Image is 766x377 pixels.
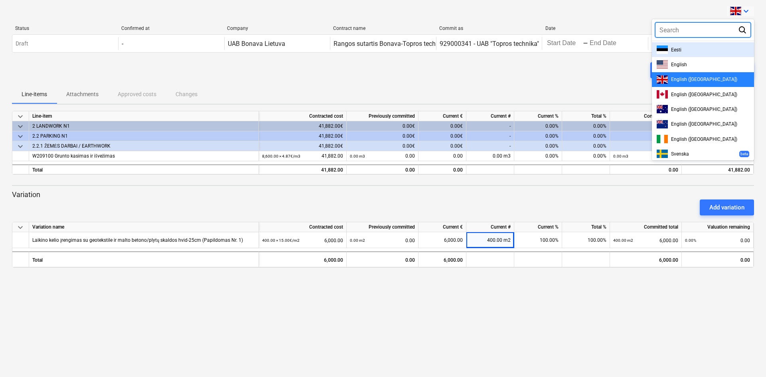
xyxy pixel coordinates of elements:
[671,77,737,82] span: English ([GEOGRAPHIC_DATA])
[671,47,681,53] span: Eesti
[671,92,737,97] span: English ([GEOGRAPHIC_DATA])
[671,121,737,127] span: English ([GEOGRAPHIC_DATA])
[740,151,748,156] p: beta
[671,62,687,67] span: English
[671,107,737,112] span: English ([GEOGRAPHIC_DATA])
[671,151,689,157] span: Svenska
[671,136,737,142] span: English ([GEOGRAPHIC_DATA])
